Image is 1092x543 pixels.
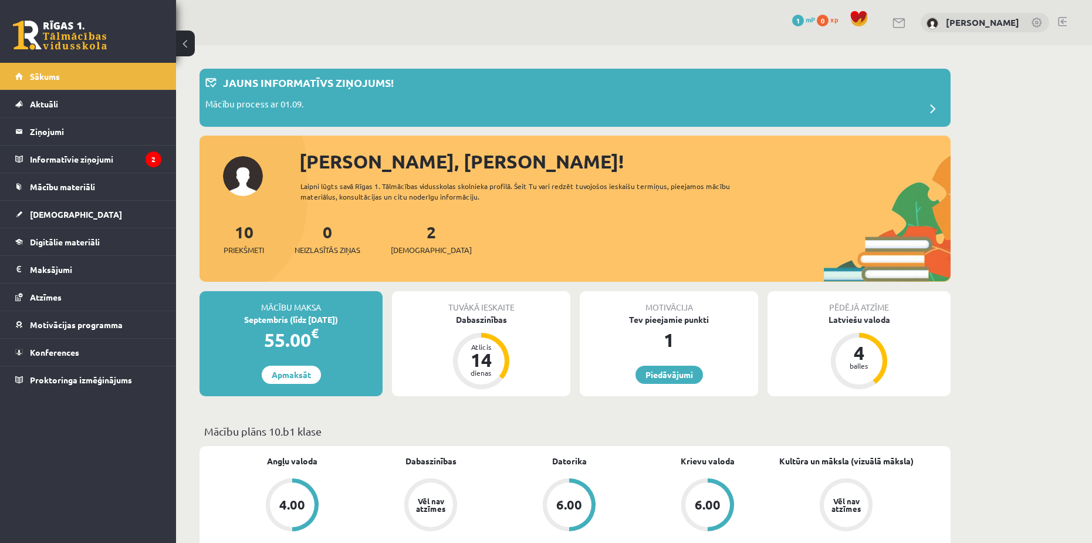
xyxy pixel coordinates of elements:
[361,478,500,534] a: Vēl nav atzīmes
[204,423,946,439] p: Mācību plāns 10.b1 klase
[30,347,79,357] span: Konferences
[223,75,394,90] p: Jauns informatīvs ziņojums!
[464,343,499,350] div: Atlicis
[768,313,951,326] div: Latviešu valoda
[15,284,161,311] a: Atzīmes
[200,291,383,313] div: Mācību maksa
[681,455,735,467] a: Krievu valoda
[30,319,123,330] span: Motivācijas programma
[311,325,319,342] span: €
[792,15,815,24] a: 1 mP
[15,201,161,228] a: [DEMOGRAPHIC_DATA]
[638,478,777,534] a: 6.00
[30,118,161,145] legend: Ziņojumi
[768,291,951,313] div: Pēdējā atzīme
[15,256,161,283] a: Maksājumi
[267,455,317,467] a: Angļu valoda
[464,350,499,369] div: 14
[392,291,570,313] div: Tuvākā ieskaite
[30,146,161,173] legend: Informatīvie ziņojumi
[15,90,161,117] a: Aktuāli
[830,15,838,24] span: xp
[841,362,877,369] div: balles
[500,478,638,534] a: 6.00
[205,75,945,121] a: Jauns informatīvs ziņojums! Mācību process ar 01.09.
[15,118,161,145] a: Ziņojumi
[295,244,360,256] span: Neizlasītās ziņas
[30,237,100,247] span: Digitālie materiāli
[15,173,161,200] a: Mācību materiāli
[224,244,264,256] span: Priekšmeti
[391,244,472,256] span: [DEMOGRAPHIC_DATA]
[295,221,360,256] a: 0Neizlasītās ziņas
[30,181,95,192] span: Mācību materiāli
[792,15,804,26] span: 1
[817,15,844,24] a: 0 xp
[392,313,570,326] div: Dabaszinības
[464,369,499,376] div: dienas
[15,63,161,90] a: Sākums
[15,339,161,366] a: Konferences
[580,291,758,313] div: Motivācija
[224,221,264,256] a: 10Priekšmeti
[635,366,703,384] a: Piedāvājumi
[30,99,58,109] span: Aktuāli
[552,455,587,467] a: Datorika
[768,313,951,391] a: Latviešu valoda 4 balles
[830,497,863,512] div: Vēl nav atzīmes
[146,151,161,167] i: 2
[200,313,383,326] div: Septembris (līdz [DATE])
[30,256,161,283] legend: Maksājumi
[946,16,1019,28] a: [PERSON_NAME]
[200,326,383,354] div: 55.00
[262,366,321,384] a: Apmaksāt
[414,497,447,512] div: Vēl nav atzīmes
[779,455,914,467] a: Kultūra un māksla (vizuālā māksla)
[580,313,758,326] div: Tev pieejamie punkti
[205,97,304,114] p: Mācību process ar 01.09.
[299,147,951,176] div: [PERSON_NAME], [PERSON_NAME]!
[806,15,815,24] span: mP
[15,311,161,338] a: Motivācijas programma
[695,498,721,511] div: 6.00
[841,343,877,362] div: 4
[391,221,472,256] a: 2[DEMOGRAPHIC_DATA]
[300,181,751,202] div: Laipni lūgts savā Rīgas 1. Tālmācības vidusskolas skolnieka profilā. Šeit Tu vari redzēt tuvojošo...
[30,209,122,220] span: [DEMOGRAPHIC_DATA]
[392,313,570,391] a: Dabaszinības Atlicis 14 dienas
[30,71,60,82] span: Sākums
[405,455,457,467] a: Dabaszinības
[927,18,938,29] img: Tomass Niks Jansons
[279,498,305,511] div: 4.00
[556,498,582,511] div: 6.00
[223,478,361,534] a: 4.00
[30,375,132,385] span: Proktoringa izmēģinājums
[817,15,829,26] span: 0
[15,366,161,393] a: Proktoringa izmēģinājums
[13,21,107,50] a: Rīgas 1. Tālmācības vidusskola
[15,228,161,255] a: Digitālie materiāli
[580,326,758,354] div: 1
[30,292,62,302] span: Atzīmes
[777,478,915,534] a: Vēl nav atzīmes
[15,146,161,173] a: Informatīvie ziņojumi2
